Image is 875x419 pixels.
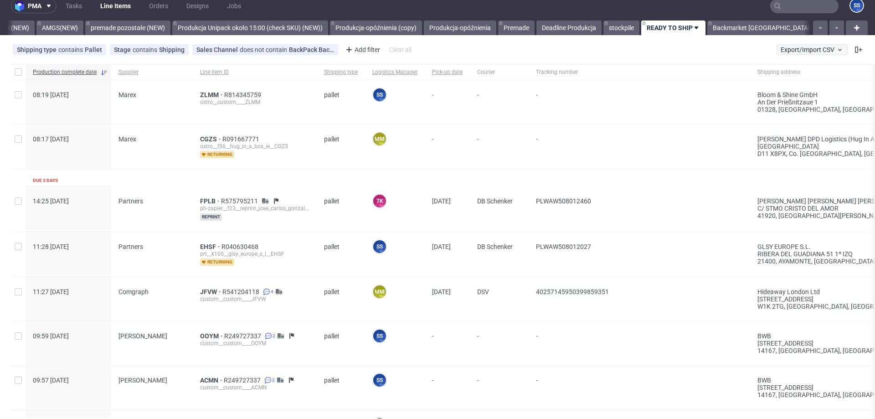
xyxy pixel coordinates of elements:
div: custom__custom____OOYM [200,340,309,347]
span: - [432,135,463,158]
figcaption: SS [373,88,386,101]
span: DB Schenker [477,197,521,221]
figcaption: MM [373,133,386,145]
a: Premade [498,21,535,35]
span: Marex [118,91,136,98]
a: AMGS(NEW) [36,21,83,35]
a: ACMN [200,377,224,384]
span: 2 [273,332,275,340]
div: Due 3 days [33,177,58,184]
span: Supplier [118,68,185,76]
span: R541204118 [222,288,261,295]
div: custom__custom____JFVW [200,295,309,303]
span: FPLB [200,197,221,205]
a: 2 [262,377,275,384]
span: reprint [200,213,222,221]
figcaption: SS [373,374,386,387]
span: pallet [324,377,358,398]
span: 14:25 [DATE] [33,197,69,205]
div: Shipping [159,46,185,53]
figcaption: SS [373,240,386,253]
span: pallet [324,332,358,354]
a: R249727337 [224,332,263,340]
a: 2 [263,332,275,340]
figcaption: MM [373,285,386,298]
a: CGZS [200,135,222,143]
span: - [477,377,521,398]
span: contains [58,46,85,53]
span: Marex [118,135,136,143]
span: - [536,377,743,398]
span: [DATE] [432,243,451,250]
span: Shipping type [324,68,358,76]
span: Partners [118,243,143,250]
span: returning [200,151,234,158]
a: Produkcja Unipack około 15:00 (check SKU) (NEW)) [172,21,328,35]
img: logo [15,1,28,11]
span: DSV [477,288,521,310]
span: 11:28 [DATE] [33,243,69,250]
span: [DATE] [432,197,451,205]
span: Production complete date [33,68,97,76]
span: pallet [324,135,358,158]
div: Add filter [342,42,382,57]
span: 09:57 [DATE] [33,377,69,384]
span: 11:27 [DATE] [33,288,69,295]
a: R575795211 [221,197,260,205]
div: Pallet [85,46,102,53]
span: 40257145950399859351 [536,288,609,295]
span: Courier [477,68,521,76]
a: R249727337 [224,377,262,384]
span: pallet [324,288,358,310]
figcaption: TK [373,195,386,207]
span: 08:19 [DATE] [33,91,69,98]
a: JFVW [200,288,222,295]
span: [PERSON_NAME] [118,377,167,384]
div: ostro__custom____ZLMM [200,98,309,106]
span: - [536,91,743,113]
span: - [432,332,463,354]
span: 09:59 [DATE] [33,332,69,340]
span: [DATE] [432,288,451,295]
span: Partners [118,197,143,205]
span: Sales Channel [196,46,240,53]
span: - [477,135,521,158]
span: - [432,91,463,113]
a: R814345759 [224,91,263,98]
span: Line item ID [200,68,309,76]
a: ZLMM [200,91,224,98]
span: Tracking number [536,68,743,76]
span: pallet [324,197,358,221]
span: pallet [324,91,358,113]
span: PLWAW508012460 [536,197,591,205]
span: - [477,332,521,354]
a: Produkcja-opóźnienia (copy) [330,21,422,35]
span: returning [200,259,234,266]
a: EHSF [200,243,221,250]
span: 2 [272,377,275,384]
a: R091667771 [222,135,261,143]
div: prt__k105__glsy_europe_s_l__EHSF [200,250,309,258]
span: - [536,135,743,158]
a: Backmarket [GEOGRAPHIC_DATA] [707,21,815,35]
span: [PERSON_NAME] [118,332,167,340]
span: Pick-up date [432,68,463,76]
a: 4 [261,288,273,295]
span: OOYM [200,332,224,340]
div: ostro__f56__hug_in_a_box_ie__CGZS [200,143,309,150]
figcaption: SS [373,330,386,342]
div: ph-zapier__f23__reprint_jose_carlos_gonzalez_ezequiel__FPLB [200,205,309,212]
a: R040630468 [221,243,260,250]
span: Logistics Manager [372,68,417,76]
div: Clear all [387,43,413,56]
span: - [477,91,521,113]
